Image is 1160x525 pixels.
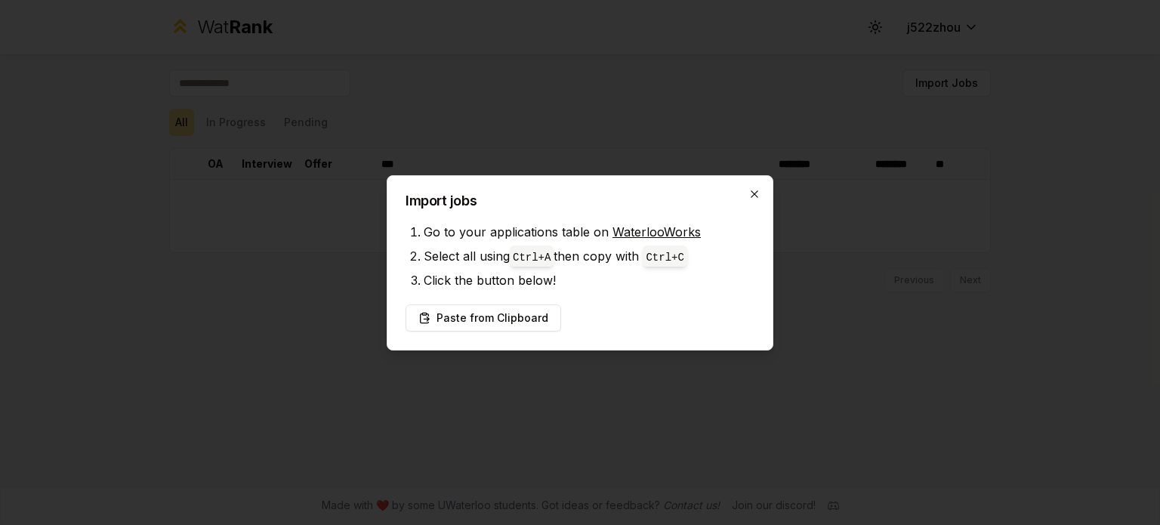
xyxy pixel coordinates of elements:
code: Ctrl+ C [646,252,683,264]
h2: Import jobs [406,194,754,208]
a: WaterlooWorks [612,224,701,239]
li: Go to your applications table on [424,220,754,244]
li: Click the button below! [424,268,754,292]
button: Paste from Clipboard [406,304,561,332]
code: Ctrl+ A [513,252,551,264]
li: Select all using then copy with [424,244,754,268]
